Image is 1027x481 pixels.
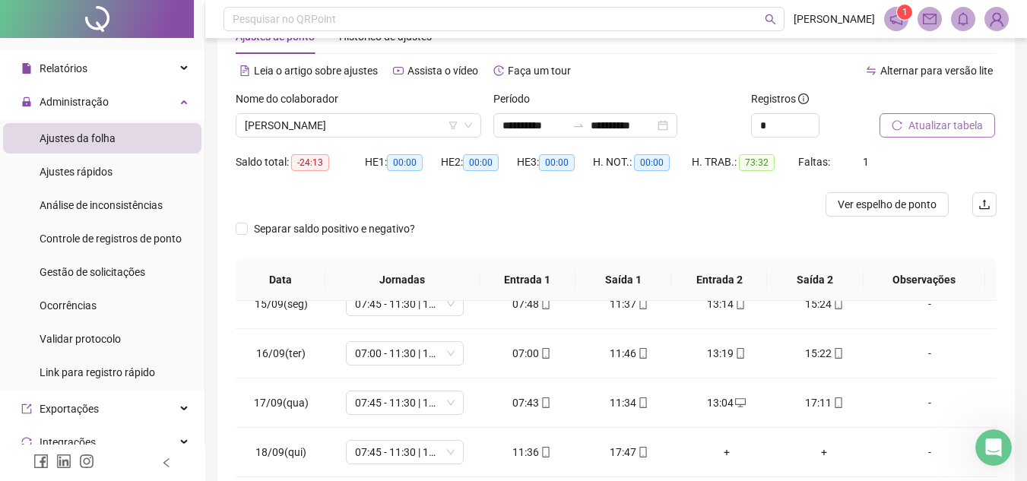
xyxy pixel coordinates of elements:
[880,65,993,77] span: Alternar para versão lite
[788,296,861,312] div: 15:24
[517,153,593,171] div: HE 3:
[33,454,49,469] span: facebook
[355,391,455,414] span: 07:45 - 11:30 | 13:00 - 17:05
[256,347,306,359] span: 16/09(ter)
[56,454,71,469] span: linkedin
[480,259,575,301] th: Entrada 1
[40,266,145,278] span: Gestão de solicitações
[734,348,746,359] span: mobile
[248,220,421,237] span: Separar saldo positivo e negativo?
[692,153,798,171] div: H. TRAB.:
[21,97,32,107] span: lock
[40,233,182,245] span: Controle de registros de ponto
[690,296,763,312] div: 13:14
[496,394,569,411] div: 07:43
[493,90,540,107] label: Período
[798,156,832,168] span: Faltas:
[40,132,116,144] span: Ajustes da folha
[593,444,666,460] div: 17:47
[40,366,155,378] span: Link para registro rápido
[908,117,983,134] span: Atualizar tabela
[832,397,844,408] span: mobile
[21,63,32,74] span: file
[407,65,478,77] span: Assista o vídeo
[575,259,671,301] th: Saída 1
[40,299,97,312] span: Ocorrências
[593,153,692,171] div: H. NOT.:
[449,121,458,130] span: filter
[236,259,325,301] th: Data
[636,348,648,359] span: mobile
[245,114,472,137] span: WALDECK SANTOS OLIVEIRA JUNIOR
[739,154,775,171] span: 73:32
[40,403,99,415] span: Exportações
[387,154,423,171] span: 00:00
[863,156,869,168] span: 1
[355,342,455,365] span: 07:00 - 11:30 | 13:00 - 15:15
[838,196,937,213] span: Ver espelho de ponto
[864,259,985,301] th: Observações
[880,113,995,138] button: Atualizar tabela
[885,345,975,362] div: -
[325,259,480,301] th: Jornadas
[794,11,875,27] span: [PERSON_NAME]
[40,436,96,448] span: Integrações
[885,296,975,312] div: -
[636,397,648,408] span: mobile
[441,153,517,171] div: HE 2:
[21,403,32,414] span: export
[734,397,746,408] span: desktop
[254,65,378,77] span: Leia o artigo sobre ajustes
[866,65,876,76] span: swap
[539,447,551,457] span: mobile
[496,345,569,362] div: 07:00
[539,299,551,309] span: mobile
[892,120,902,131] span: reload
[539,397,551,408] span: mobile
[798,93,809,104] span: info-circle
[539,154,575,171] span: 00:00
[463,154,499,171] span: 00:00
[788,345,861,362] div: 15:22
[636,447,648,457] span: mobile
[255,446,306,458] span: 18/09(qui)
[767,259,863,301] th: Saída 2
[40,333,121,345] span: Validar protocolo
[40,96,109,108] span: Administração
[734,299,746,309] span: mobile
[236,153,365,171] div: Saldo total:
[355,293,455,315] span: 07:45 - 11:30 | 13:00 - 15:15
[923,12,937,26] span: mail
[496,444,569,460] div: 11:36
[493,65,504,76] span: history
[690,345,763,362] div: 13:19
[885,394,975,411] div: -
[355,441,455,464] span: 07:45 - 11:30 | 13:00 - 17:30
[593,345,666,362] div: 11:46
[593,394,666,411] div: 11:34
[788,444,861,460] div: +
[255,298,308,310] span: 15/09(seg)
[161,457,172,468] span: left
[975,429,1012,466] iframe: Intercom live chat
[21,437,32,448] span: sync
[985,8,1008,30] img: 90425
[634,154,670,171] span: 00:00
[885,444,975,460] div: -
[889,12,903,26] span: notification
[40,166,113,178] span: Ajustes rápidos
[956,12,970,26] span: bell
[40,62,87,74] span: Relatórios
[978,198,991,210] span: upload
[365,153,441,171] div: HE 1:
[690,444,763,460] div: +
[902,7,908,17] span: 1
[572,119,585,131] span: swap-right
[496,296,569,312] div: 07:48
[832,348,844,359] span: mobile
[572,119,585,131] span: to
[832,299,844,309] span: mobile
[254,397,309,409] span: 17/09(qua)
[40,199,163,211] span: Análise de inconsistências
[788,394,861,411] div: 17:11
